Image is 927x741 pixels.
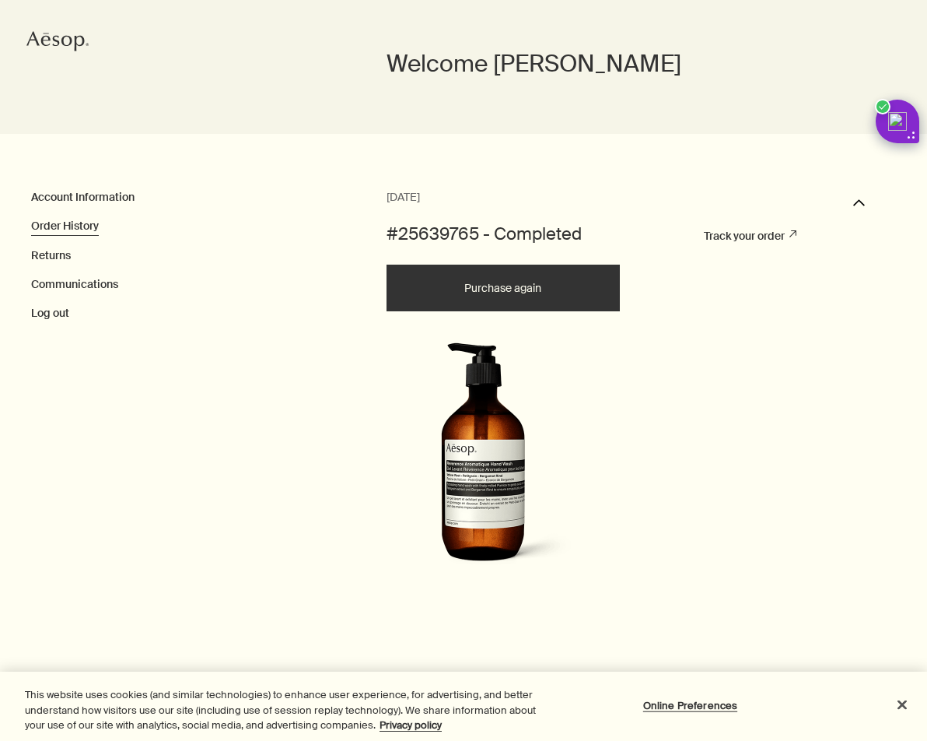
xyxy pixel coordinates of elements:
div: This website uses cookies (and similar technologies) to enhance user experience, for advertising,... [25,687,556,733]
a: Returns [31,248,71,262]
span: [DATE] [387,188,420,207]
button: Close [885,687,919,722]
nav: My Account Page Menu Navigation [31,188,387,322]
button: Open [853,188,865,223]
a: Account Information [31,190,135,204]
a: Reverence Aromatique Hand Wash with pump [390,342,578,580]
button: Purchase again [387,265,620,311]
a: Track your order [704,229,796,243]
button: Log out [31,306,69,321]
h2: #25639765 - Completed [387,223,582,247]
svg: Aesop [26,30,89,53]
a: Communications [31,277,118,291]
a: More information about your privacy, opens in a new tab [380,718,442,732]
img: Reverence Aromatique Hand Wash with pump [390,342,578,576]
a: Aesop [23,26,93,61]
a: Order History [31,219,99,233]
button: Online Preferences, Opens the preference center dialog [642,690,739,721]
